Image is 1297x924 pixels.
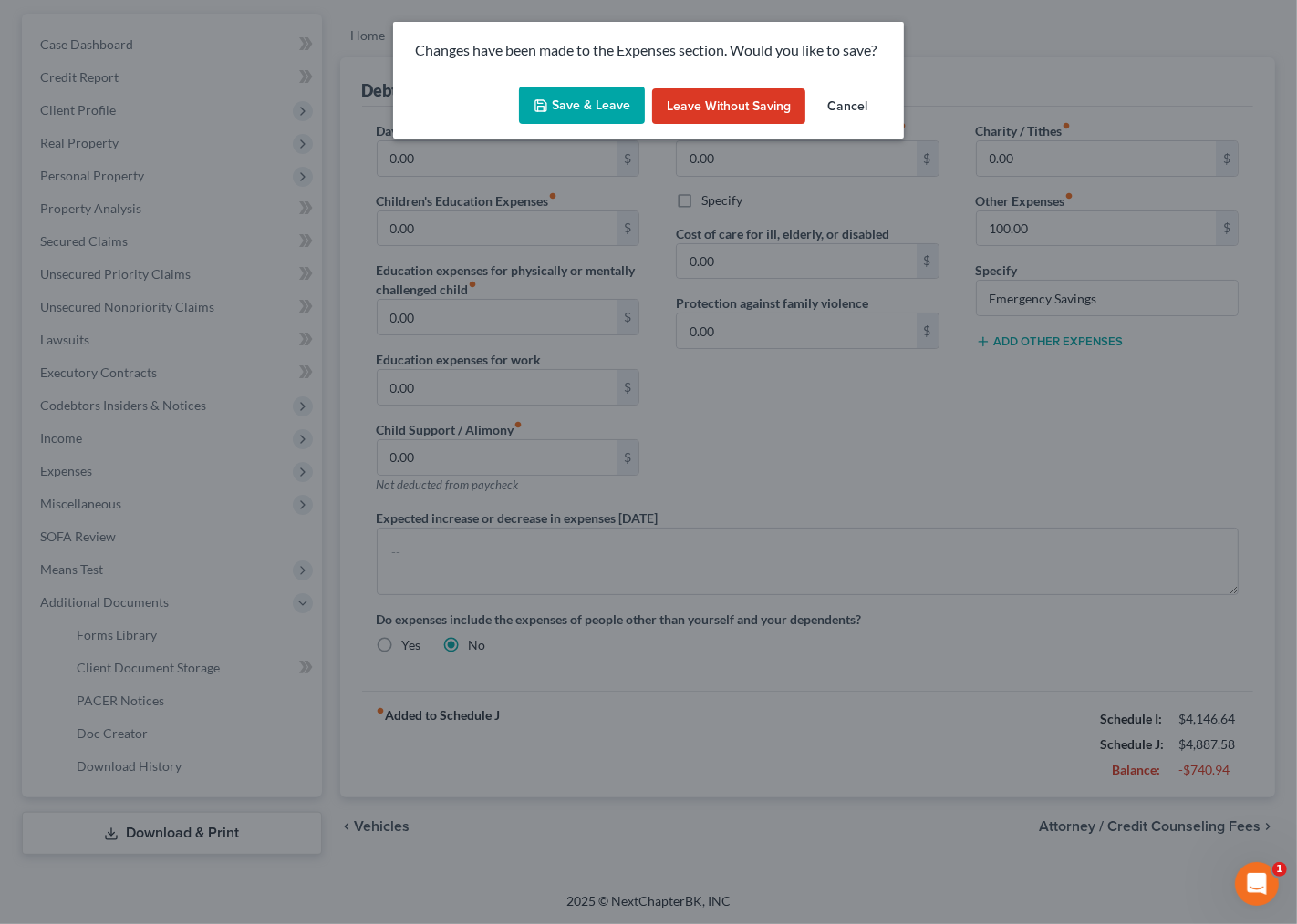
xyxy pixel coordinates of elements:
iframe: Intercom live chat [1235,862,1279,906]
button: Leave without Saving [652,88,805,125]
p: Changes have been made to the Expenses section. Would you like to save? [415,40,882,61]
button: Save & Leave [519,87,645,125]
button: Cancel [813,88,882,125]
span: 1 [1272,862,1287,877]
